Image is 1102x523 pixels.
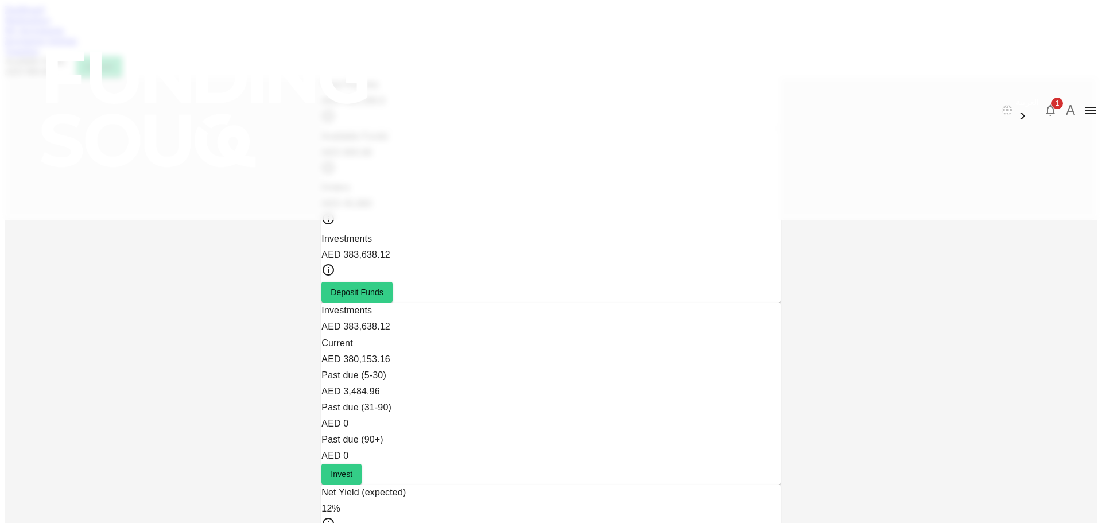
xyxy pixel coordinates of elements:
button: Invest [321,464,362,485]
span: Past due (5-30) [321,370,386,380]
span: 1 [1051,98,1063,109]
div: AED 383,638.12 [321,247,780,263]
span: Net Yield (expected) [321,487,406,497]
span: Investments [321,234,372,243]
div: AED 3,484.96 [321,383,780,400]
div: AED 0 [321,416,780,432]
div: AED 383,638.12 [321,319,780,335]
div: AED 380,153.16 [321,351,780,367]
button: A [1062,102,1079,119]
button: Deposit Funds [321,282,393,303]
button: 1 [1039,99,1062,122]
span: Past due (31-90) [321,402,391,412]
span: Current [321,338,352,348]
div: 12% [321,501,780,517]
span: العربية [1016,98,1039,107]
div: AED 0 [321,448,780,464]
span: Past due (90+) [321,435,383,444]
span: Investments [321,305,372,315]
